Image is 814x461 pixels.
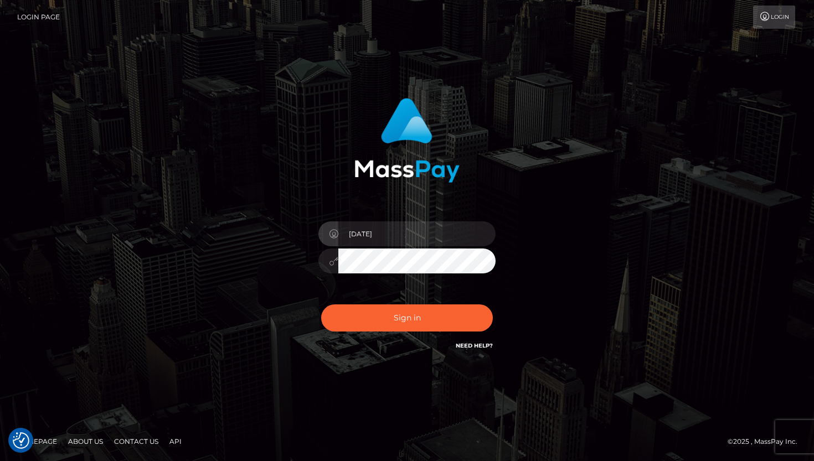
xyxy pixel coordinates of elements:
a: Login [753,6,795,29]
img: MassPay Login [354,98,460,183]
a: Contact Us [110,433,163,450]
button: Sign in [321,304,493,331]
input: Username... [338,221,496,246]
a: Homepage [12,433,61,450]
a: Need Help? [456,342,493,349]
a: About Us [64,433,107,450]
a: Login Page [17,6,60,29]
a: API [165,433,186,450]
img: Revisit consent button [13,432,29,449]
div: © 2025 , MassPay Inc. [728,436,806,448]
button: Consent Preferences [13,432,29,449]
